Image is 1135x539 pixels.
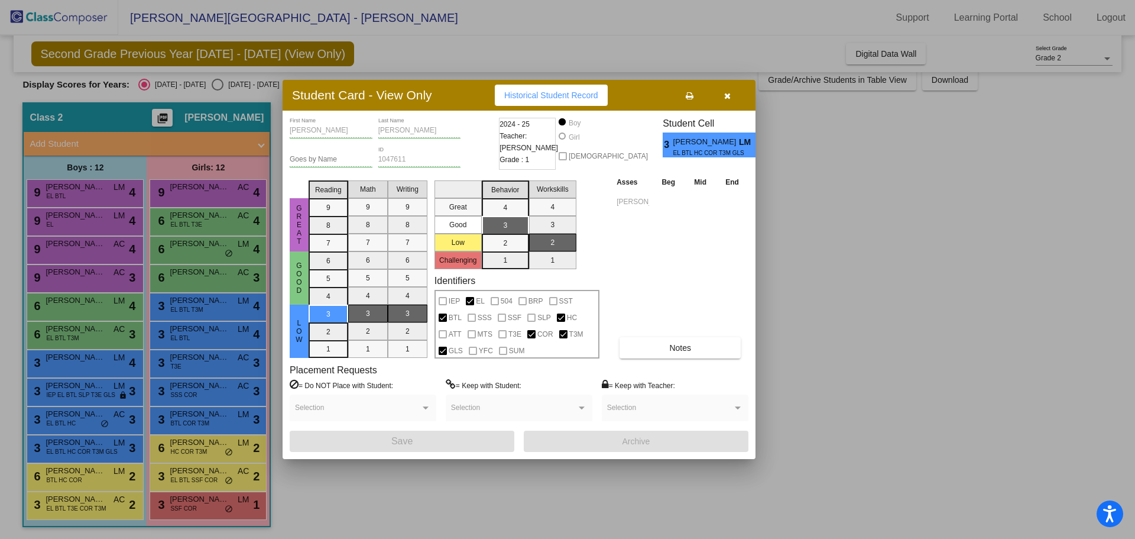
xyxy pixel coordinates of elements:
span: 504 [501,294,513,308]
th: Asses [614,176,652,189]
span: 3 [663,138,673,152]
div: Girl [568,132,580,143]
label: = Keep with Student: [446,379,521,391]
th: End [716,176,748,189]
th: Beg [652,176,685,189]
th: Mid [685,176,716,189]
div: Boy [568,118,581,128]
span: ATT [449,327,462,341]
span: MTS [478,327,492,341]
label: = Do NOT Place with Student: [290,379,393,391]
span: Save [391,436,413,446]
span: COR [537,327,553,341]
button: Save [290,431,514,452]
span: Grade : 1 [500,154,529,166]
label: Placement Requests [290,364,377,376]
label: = Keep with Teacher: [602,379,675,391]
input: assessment [617,193,649,211]
span: EL BTL HC COR T3M GLS [673,149,731,157]
span: GLS [449,344,463,358]
span: [DEMOGRAPHIC_DATA] [569,149,648,163]
span: IEP [449,294,460,308]
span: BRP [528,294,543,308]
h3: Student Card - View Only [292,88,432,102]
span: Great [294,204,304,246]
span: BTL [449,311,462,325]
span: EL [476,294,485,308]
span: [PERSON_NAME] [673,136,739,149]
button: Archive [524,431,748,452]
span: Notes [669,343,691,353]
input: Enter ID [378,156,461,164]
span: SSF [508,311,521,325]
span: SSS [478,311,492,325]
span: T3M [569,327,583,341]
span: Low [294,319,304,344]
span: Historical Student Record [504,91,598,100]
span: Archive [622,437,650,446]
span: SST [559,294,573,308]
label: Identifiers [434,275,475,286]
h3: Student Cell [663,118,766,129]
button: Notes [620,337,741,359]
span: HC [567,311,577,325]
span: 3 [755,138,766,152]
span: Teacher: [PERSON_NAME] [500,130,558,154]
span: YFC [479,344,493,358]
span: T3E [508,327,521,341]
span: LM [739,136,755,149]
input: goes by name [290,156,372,164]
span: SUM [509,344,525,358]
span: Good [294,262,304,295]
span: 2024 - 25 [500,118,530,130]
button: Historical Student Record [495,85,608,106]
span: SLP [537,311,551,325]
